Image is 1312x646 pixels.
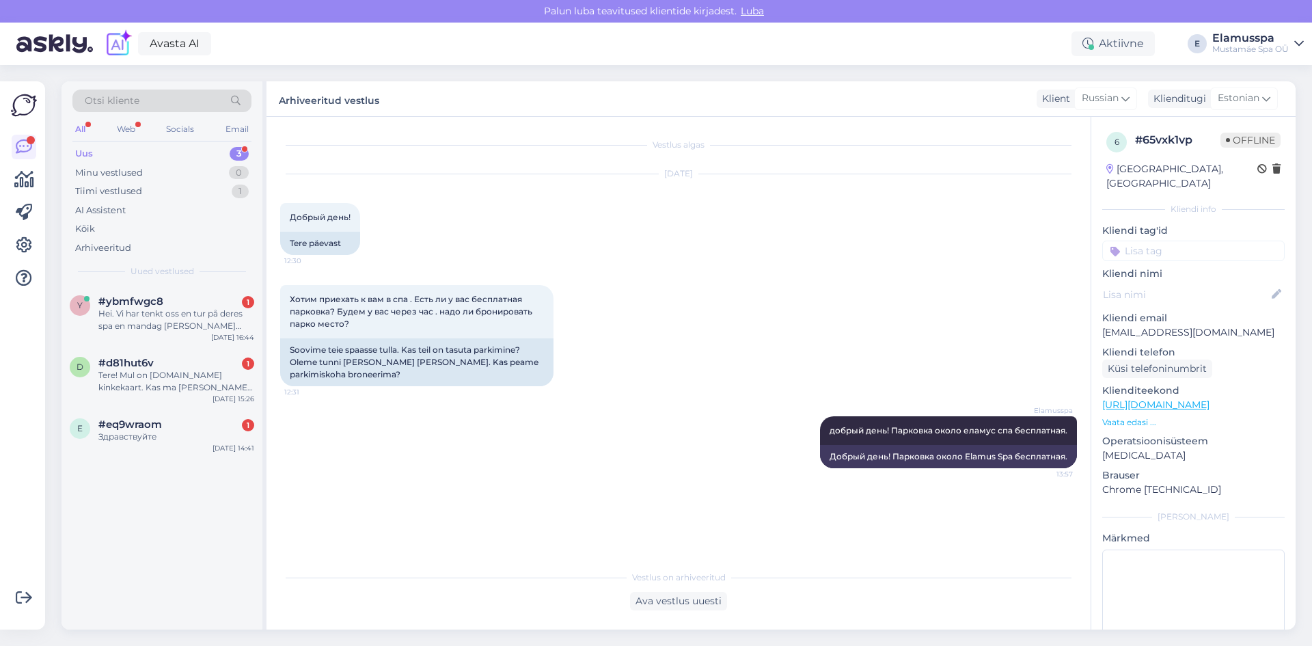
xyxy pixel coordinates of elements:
div: 1 [242,358,254,370]
div: [PERSON_NAME] [1102,511,1285,523]
span: Vestlus on arhiveeritud [632,571,726,584]
div: Vestlus algas [280,139,1077,151]
p: Kliendi email [1102,311,1285,325]
span: 13:57 [1022,469,1073,479]
span: Offline [1220,133,1281,148]
input: Lisa nimi [1103,287,1269,302]
span: 6 [1115,137,1119,147]
p: Kliendi nimi [1102,267,1285,281]
div: Web [114,120,138,138]
p: [EMAIL_ADDRESS][DOMAIN_NAME] [1102,325,1285,340]
img: Askly Logo [11,92,37,118]
p: [MEDICAL_DATA] [1102,448,1285,463]
div: Tere päevast [280,232,360,255]
div: [DATE] 16:44 [211,332,254,342]
p: Chrome [TECHNICAL_ID] [1102,483,1285,497]
p: Kliendi telefon [1102,345,1285,360]
div: Elamusspa [1212,33,1289,44]
div: All [72,120,88,138]
div: Aktiivne [1071,31,1155,56]
div: Arhiveeritud [75,241,131,255]
span: Хотим приехать к вам в спа . Есть ли у вас бесплатная парковка? Будем у вас через час . надо ли б... [290,294,534,329]
div: Klient [1037,92,1070,106]
span: 12:30 [284,256,336,266]
span: добрый день! Парковка около еламус спа бесплатная. [830,425,1067,435]
label: Arhiveeritud vestlus [279,90,379,108]
div: Здравствуйте [98,431,254,443]
p: Vaata edasi ... [1102,416,1285,429]
span: Estonian [1218,91,1259,106]
a: [URL][DOMAIN_NAME] [1102,399,1209,411]
span: Luba [737,5,768,17]
div: 1 [242,296,254,308]
span: Russian [1082,91,1119,106]
div: 1 [242,419,254,431]
p: Märkmed [1102,531,1285,546]
div: Kõik [75,222,95,236]
div: Uus [75,147,93,161]
div: Kliendi info [1102,203,1285,215]
div: E [1188,34,1207,53]
div: Hei. Vi har tenkt oss en tur på deres spa en mandag [PERSON_NAME] tirsdag om noen uker. Kan man k... [98,308,254,332]
div: Tere! Mul on [DOMAIN_NAME] kinkekaart. Kas ma [PERSON_NAME] kohapeal kasutada? [98,369,254,394]
span: e [77,423,83,433]
div: Email [223,120,251,138]
div: # 65vxk1vp [1135,132,1220,148]
p: Brauser [1102,468,1285,483]
p: Operatsioonisüsteem [1102,434,1285,448]
span: Uued vestlused [131,265,194,278]
div: Küsi telefoninumbrit [1102,360,1212,378]
div: Minu vestlused [75,166,143,180]
span: #d81hut6v [98,357,154,369]
div: Mustamäe Spa OÜ [1212,44,1289,55]
p: Klienditeekond [1102,383,1285,398]
div: Soovime teie spaasse tulla. Kas teil on tasuta parkimine? Oleme tunni [PERSON_NAME] [PERSON_NAME]... [280,338,553,386]
img: explore-ai [104,29,133,58]
div: [DATE] 14:41 [213,443,254,453]
span: Elamusspa [1022,405,1073,416]
div: Klienditugi [1148,92,1206,106]
span: Otsi kliente [85,94,139,108]
div: [GEOGRAPHIC_DATA], [GEOGRAPHIC_DATA] [1106,162,1257,191]
span: y [77,300,83,310]
div: Socials [163,120,197,138]
div: [DATE] 15:26 [213,394,254,404]
span: #ybmfwgc8 [98,295,163,308]
span: #eq9wraom [98,418,162,431]
p: Kliendi tag'id [1102,224,1285,238]
a: Avasta AI [138,32,211,55]
div: AI Assistent [75,204,126,217]
span: 12:31 [284,387,336,397]
input: Lisa tag [1102,241,1285,261]
div: 0 [229,166,249,180]
div: [DATE] [280,167,1077,180]
span: d [77,362,83,372]
div: Ava vestlus uuesti [630,592,727,610]
div: Добрый день! Парковка около Elamus Spa бесплатная. [820,445,1077,468]
a: ElamusspaMustamäe Spa OÜ [1212,33,1304,55]
div: 3 [230,147,249,161]
span: Добрый день! [290,212,351,222]
div: 1 [232,185,249,198]
div: Tiimi vestlused [75,185,142,198]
